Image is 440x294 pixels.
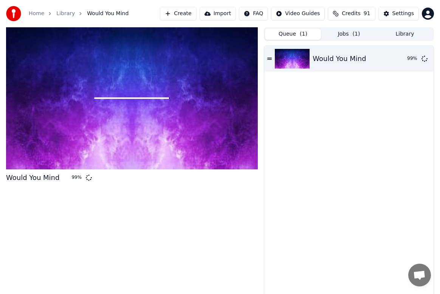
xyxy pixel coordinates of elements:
div: Would You Mind [6,172,59,183]
button: Video Guides [271,7,325,20]
nav: breadcrumb [29,10,129,17]
span: ( 1 ) [300,30,307,38]
button: Import [200,7,236,20]
div: 99 % [71,175,83,181]
span: Would You Mind [87,10,129,17]
div: 99 % [407,56,418,62]
div: Would You Mind [313,53,366,64]
span: Credits [342,10,360,17]
button: FAQ [239,7,268,20]
button: Settings [378,7,419,20]
button: Library [377,29,433,40]
button: Credits91 [328,7,375,20]
button: Jobs [321,29,377,40]
button: Create [160,7,197,20]
div: Settings [392,10,414,17]
a: Home [29,10,44,17]
a: Library [56,10,75,17]
span: ( 1 ) [353,30,360,38]
img: youka [6,6,21,21]
span: 91 [364,10,370,17]
div: Open chat [408,264,431,286]
button: Queue [265,29,321,40]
